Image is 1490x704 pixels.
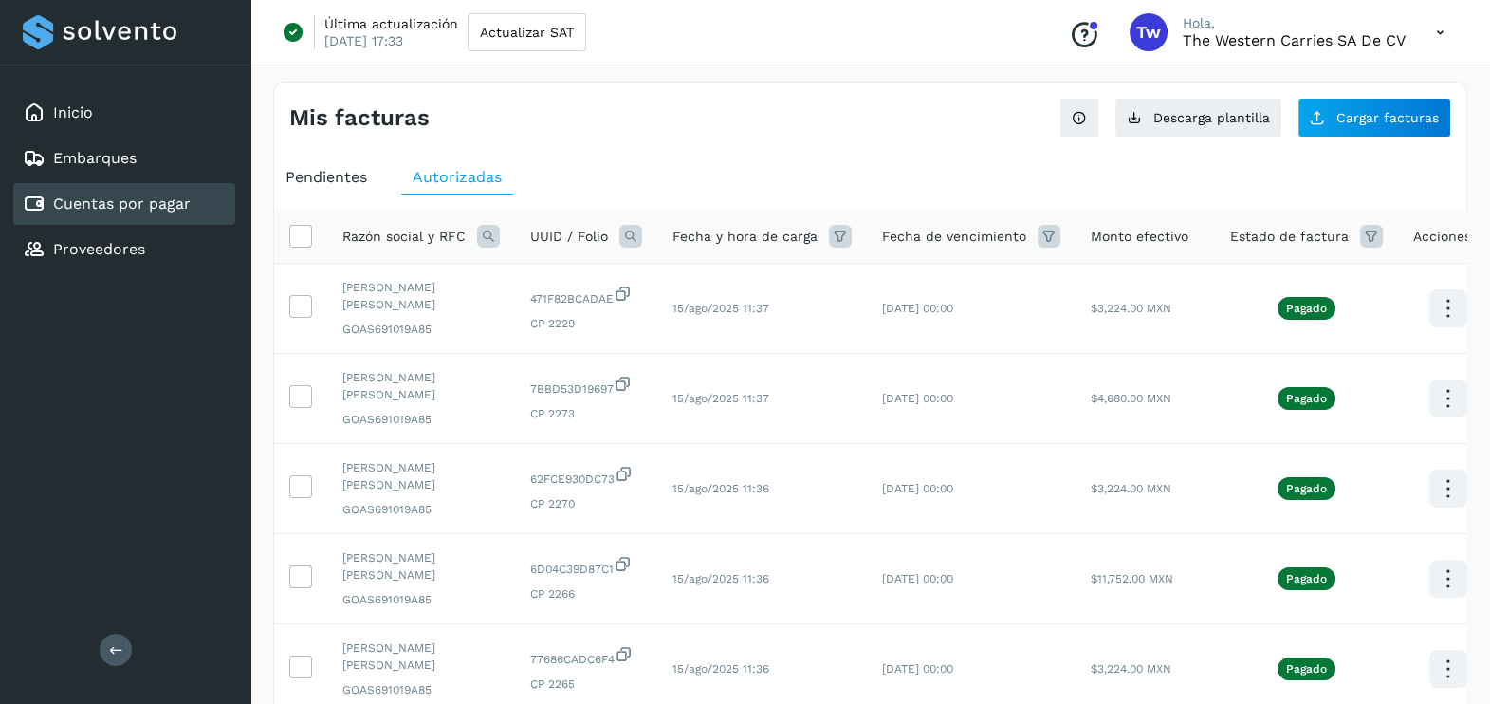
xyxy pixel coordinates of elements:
[285,168,367,186] span: Pendientes
[882,302,953,315] span: [DATE] 00:00
[1336,111,1439,124] span: Cargar facturas
[1091,662,1171,676] span: $3,224.00 MXN
[1413,227,1471,247] span: Acciones
[1091,227,1188,247] span: Monto efectivo
[342,227,466,247] span: Razón social y RFC
[342,681,500,698] span: GOAS691019A85
[53,195,191,213] a: Cuentas por pagar
[672,482,769,495] span: 15/ago/2025 11:36
[1286,662,1327,676] p: Pagado
[53,149,137,167] a: Embarques
[530,645,642,668] span: 77686CADC6F4
[530,375,642,398] span: 7BBD53D19697
[1297,98,1451,138] button: Cargar facturas
[342,411,500,428] span: GOAS691019A85
[342,639,500,674] span: [PERSON_NAME] [PERSON_NAME]
[480,26,574,39] span: Actualizar SAT
[13,138,235,179] div: Embarques
[1114,98,1282,138] button: Descarga plantilla
[882,392,953,405] span: [DATE] 00:00
[672,392,769,405] span: 15/ago/2025 11:37
[1230,227,1349,247] span: Estado de factura
[672,572,769,585] span: 15/ago/2025 11:36
[530,676,642,693] span: CP 2265
[13,92,235,134] div: Inicio
[530,405,642,422] span: CP 2273
[342,549,500,584] span: [PERSON_NAME] [PERSON_NAME]
[13,183,235,225] div: Cuentas por pagar
[1153,111,1270,124] span: Descarga plantilla
[324,32,403,49] p: [DATE] 17:33
[882,227,1026,247] span: Fecha de vencimiento
[882,662,953,676] span: [DATE] 00:00
[53,103,93,121] a: Inicio
[530,585,642,602] span: CP 2266
[672,227,818,247] span: Fecha y hora de carga
[53,240,145,258] a: Proveedores
[530,227,608,247] span: UUID / Folio
[1286,482,1327,495] p: Pagado
[1091,572,1173,585] span: $11,752.00 MXN
[672,662,769,676] span: 15/ago/2025 11:36
[413,168,502,186] span: Autorizadas
[1091,302,1171,315] span: $3,224.00 MXN
[530,465,642,488] span: 62FCE930DC73
[530,495,642,512] span: CP 2270
[530,315,642,332] span: CP 2229
[882,482,953,495] span: [DATE] 00:00
[1286,302,1327,315] p: Pagado
[342,501,500,518] span: GOAS691019A85
[1286,572,1327,585] p: Pagado
[1091,482,1171,495] span: $3,224.00 MXN
[13,229,235,270] div: Proveedores
[342,369,500,403] span: [PERSON_NAME] [PERSON_NAME]
[289,104,430,132] h4: Mis facturas
[530,555,642,578] span: 6D04C39D87C1
[882,572,953,585] span: [DATE] 00:00
[1183,15,1406,31] p: Hola,
[1091,392,1171,405] span: $4,680.00 MXN
[324,15,458,32] p: Última actualización
[1286,392,1327,405] p: Pagado
[468,13,586,51] button: Actualizar SAT
[342,279,500,313] span: [PERSON_NAME] [PERSON_NAME]
[342,591,500,608] span: GOAS691019A85
[530,285,642,307] span: 471F82BCADAE
[342,459,500,493] span: [PERSON_NAME] [PERSON_NAME]
[672,302,769,315] span: 15/ago/2025 11:37
[1183,31,1406,49] p: The western carries SA de CV
[342,321,500,338] span: GOAS691019A85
